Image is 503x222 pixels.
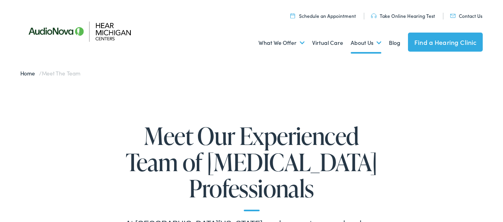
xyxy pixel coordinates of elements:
span: / [20,69,80,77]
a: About Us [351,28,381,58]
h1: Meet Our Experienced Team of [MEDICAL_DATA] Professionals [124,123,379,211]
a: Home [20,69,39,77]
img: utility icon [450,14,456,18]
a: Virtual Care [312,28,343,58]
a: What We Offer [258,28,305,58]
a: Take Online Hearing Test [371,12,435,19]
img: utility icon [290,13,295,18]
a: Schedule an Appointment [290,12,356,19]
a: Contact Us [450,12,482,19]
a: Blog [389,28,400,58]
a: Find a Hearing Clinic [408,33,483,52]
img: utility icon [371,14,377,18]
span: Meet the Team [42,69,80,77]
